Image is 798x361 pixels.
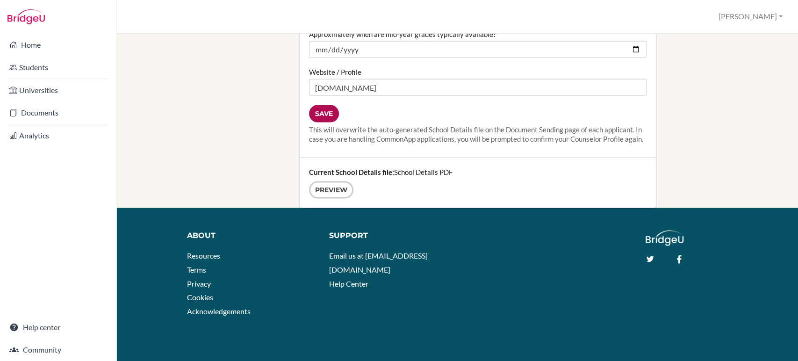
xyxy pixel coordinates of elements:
[309,181,353,199] a: Preview
[187,279,211,288] a: Privacy
[329,279,368,288] a: Help Center
[2,58,115,77] a: Students
[187,265,206,274] a: Terms
[714,8,787,25] button: [PERSON_NAME]
[2,126,115,145] a: Analytics
[7,9,45,24] img: Bridge-U
[309,29,496,39] label: Approximately when are mid-year grades typically available?
[329,231,450,241] div: Support
[300,158,655,208] div: School Details PDF
[187,293,213,302] a: Cookies
[646,231,683,246] img: logo_white@2x-f4f0deed5e89b7ecb1c2cc34c3e3d731f90f0f143d5ea2071677605dd97b5244.png
[2,103,115,122] a: Documents
[309,67,361,77] label: Website / Profile
[2,340,115,359] a: Community
[187,307,251,316] a: Acknowledgements
[309,105,339,123] input: Save
[2,36,115,54] a: Home
[309,168,394,176] strong: Current School Details file:
[2,81,115,100] a: Universities
[187,251,220,260] a: Resources
[187,231,315,241] div: About
[329,251,428,274] a: Email us at [EMAIL_ADDRESS][DOMAIN_NAME]
[2,318,115,337] a: Help center
[309,125,646,144] div: This will overwrite the auto-generated School Details file on the Document Sending page of each a...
